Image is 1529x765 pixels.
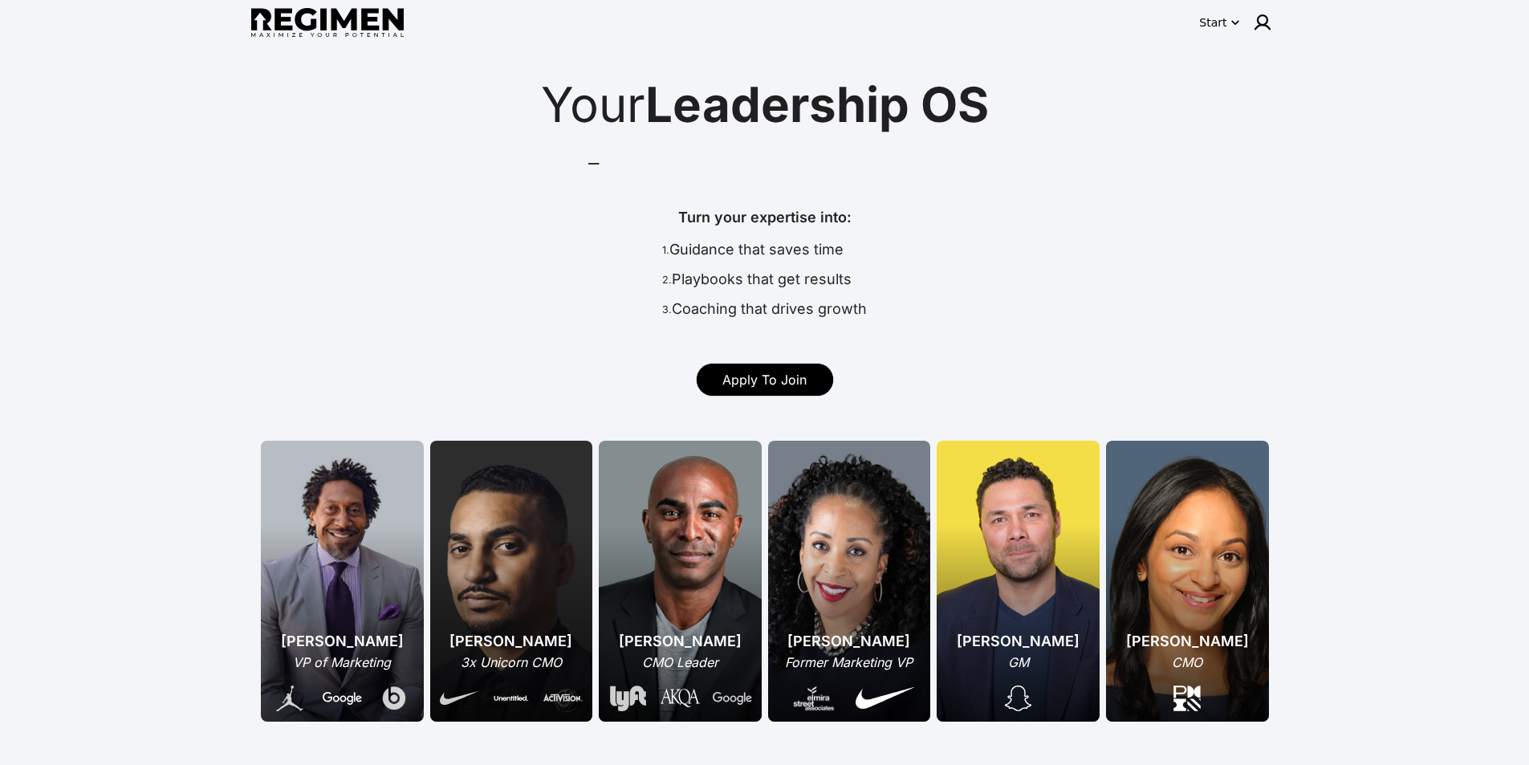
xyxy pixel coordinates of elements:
[784,630,914,653] div: [PERSON_NAME]
[662,274,672,286] span: 2.
[957,630,1080,653] div: [PERSON_NAME]
[440,630,583,653] div: [PERSON_NAME]
[270,653,414,672] div: VP of Marketing
[1253,13,1272,32] img: user icon
[645,75,989,133] span: Leadership OS
[662,268,867,298] div: Playbooks that get results
[722,372,807,388] span: Apply To Join
[1126,630,1249,653] div: [PERSON_NAME]
[957,653,1080,672] div: GM
[270,630,414,653] div: [PERSON_NAME]
[662,304,672,316] span: 3.
[267,80,1263,128] div: Your
[1199,14,1226,31] div: Start
[662,238,867,268] div: Guidance that saves time
[1126,653,1249,672] div: CMO
[440,653,583,672] div: 3x Unicorn CMO
[608,653,752,672] div: CMO Leader
[251,8,404,38] img: Regimen logo
[608,630,752,653] div: [PERSON_NAME]
[662,244,669,256] span: 1.
[1196,10,1242,35] button: Start
[662,298,867,328] div: Coaching that drives growth
[662,206,867,238] div: Turn your expertise into:
[784,653,914,672] div: Former Marketing VP
[697,364,833,396] a: Apply To Join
